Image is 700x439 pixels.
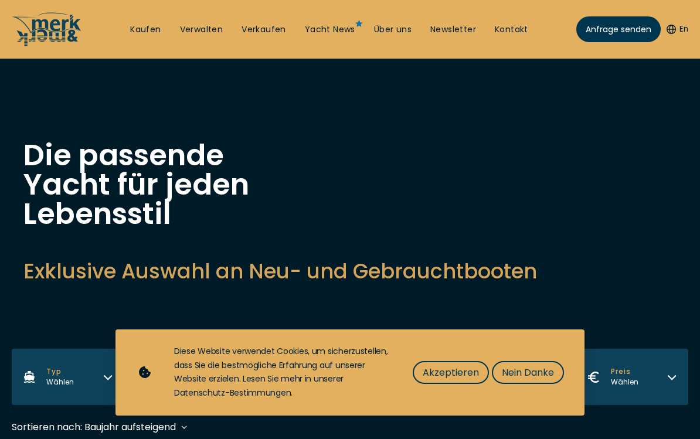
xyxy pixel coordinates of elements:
div: Wählen [611,377,638,387]
button: PreisWählen [576,349,688,405]
button: Nein Danke [492,361,564,384]
button: Akzeptieren [413,361,489,384]
span: Anfrage senden [586,23,651,36]
a: Anfrage senden [576,16,661,42]
a: Verwalten [180,24,223,36]
div: Sortieren nach: Baujahr aufsteigend [12,420,176,434]
span: Akzeptieren [423,365,479,380]
a: Kaufen [130,24,161,36]
span: Typ [46,366,74,377]
h1: Die passende Yacht für jeden Lebensstil [23,141,258,229]
h2: Exklusive Auswahl an Neu- und Gebrauchtbooten [23,257,677,285]
div: Wählen [46,377,74,387]
a: Kontakt [495,24,528,36]
span: Preis [611,366,638,377]
div: Diese Website verwendet Cookies, um sicherzustellen, dass Sie die bestmögliche Erfahrung auf unse... [174,345,389,400]
button: En [667,23,688,35]
span: Nein Danke [502,365,554,380]
a: Newsletter [430,24,476,36]
a: Über uns [374,24,412,36]
a: Verkaufen [242,24,286,36]
a: Datenschutz-Bestimmungen [174,387,291,399]
button: TypWählen [12,349,124,405]
a: Yacht News [305,24,355,36]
